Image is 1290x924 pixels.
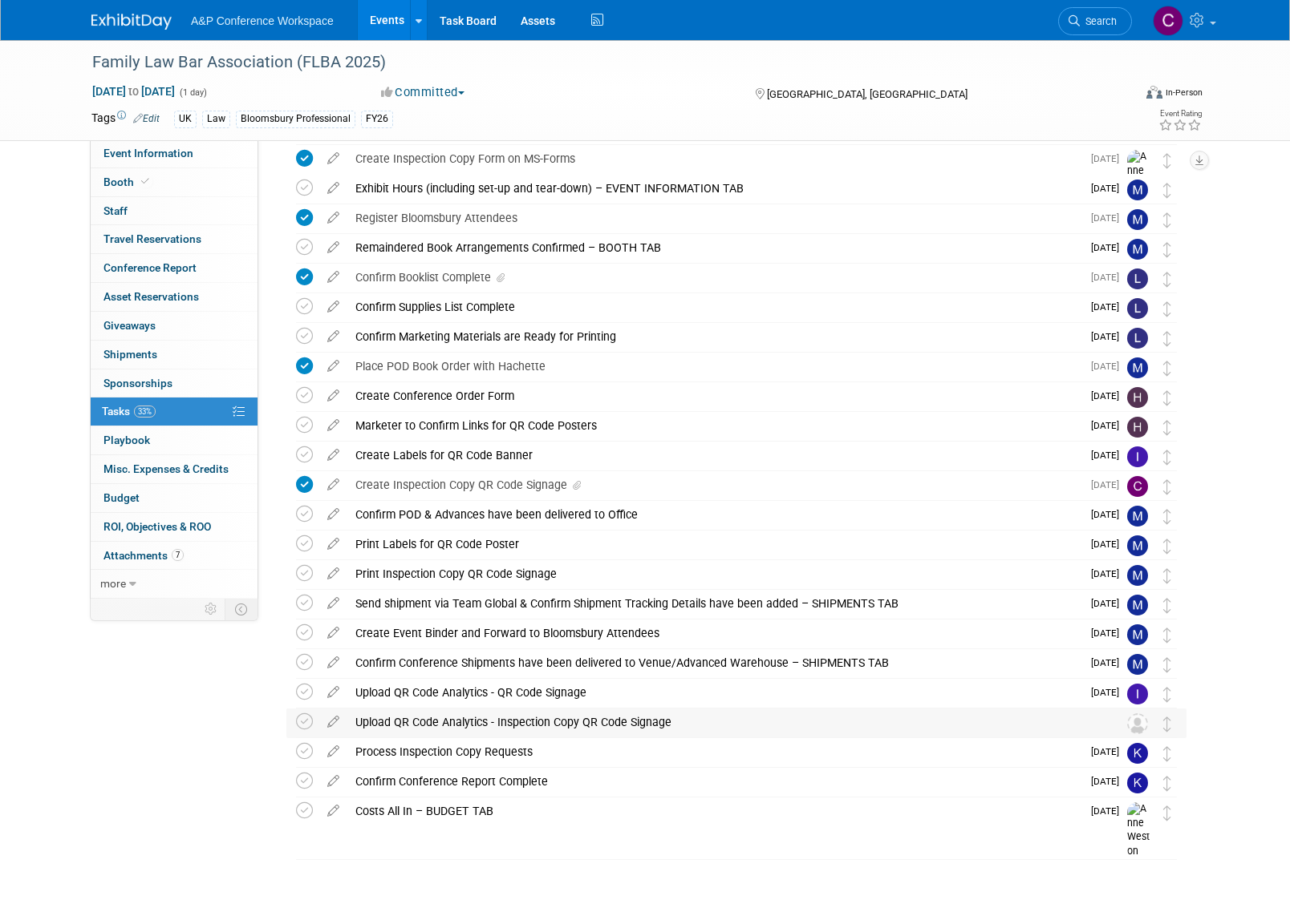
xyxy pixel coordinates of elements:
[103,520,211,533] span: ROI, Objectives & ROO
[91,455,258,483] a: Misc. Expenses & Credits
[1127,624,1148,645] img: Matt Hambridge
[1091,153,1127,164] span: [DATE]
[103,434,150,446] span: Playbook
[1127,387,1148,408] img: Hannah Siegel
[100,577,126,590] span: more
[133,113,160,124] a: Edit
[103,462,229,475] span: Misc. Expenses & Credits
[1163,301,1171,317] i: Move task
[1127,328,1148,349] img: Louise Morgan
[1091,657,1127,668] span: [DATE]
[375,84,471,101] button: Committed
[1163,479,1171,494] i: Move task
[1127,535,1148,556] img: Matt Hambridge
[319,774,347,789] a: edit
[91,254,258,282] a: Conference Report
[102,405,156,418] span: Tasks
[91,168,258,196] a: Booth
[1091,746,1127,757] span: [DATE]
[1163,153,1171,168] i: Move task
[172,549,184,561] span: 7
[347,679,1081,706] div: Upload QR Code Analytics - QR Code Signage
[174,111,197,127] div: UK
[1037,83,1203,107] div: Event Format
[91,570,258,598] a: more
[319,626,347,640] a: edit
[1091,301,1127,313] span: [DATE]
[1091,272,1127,283] span: [DATE]
[1091,183,1127,194] span: [DATE]
[103,491,140,504] span: Budget
[1080,15,1117,27] span: Search
[1091,212,1127,224] span: [DATE]
[91,397,258,426] a: Tasks33%
[319,240,347,255] a: edit
[361,111,393,127] div: FY26
[1163,539,1171,554] i: Move task
[91,542,258,570] a: Attachments7
[1163,331,1171,346] i: Move task
[91,426,258,454] a: Playbook
[1091,479,1127,490] span: [DATE]
[91,110,160,128] td: Tags
[91,14,172,30] img: ExhibitDay
[319,507,347,522] a: edit
[91,225,258,253] a: Travel Reservations
[1091,627,1127,639] span: [DATE]
[1127,357,1148,378] img: Matt Hambridge
[319,211,347,225] a: edit
[1091,390,1127,401] span: [DATE]
[319,181,347,196] a: edit
[1163,568,1171,583] i: Move task
[103,204,128,217] span: Staff
[91,84,176,99] span: [DATE] [DATE]
[1163,212,1171,228] i: Move task
[319,567,347,581] a: edit
[319,537,347,551] a: edit
[319,478,347,492] a: edit
[1091,539,1127,550] span: [DATE]
[1091,361,1127,372] span: [DATE]
[103,319,156,332] span: Giveaways
[1127,595,1148,615] img: Matt Hambridge
[1127,209,1148,230] img: Matt Hambridge
[767,88,967,100] span: [GEOGRAPHIC_DATA], [GEOGRAPHIC_DATA]
[319,151,347,166] a: edit
[319,448,347,462] a: edit
[347,412,1081,439] div: Marketer to Confirm Links for QR Code Posters
[1091,568,1127,579] span: [DATE]
[1091,776,1127,787] span: [DATE]
[319,329,347,344] a: edit
[319,744,347,759] a: edit
[347,501,1081,528] div: Confirm POD & Advances have been delivered to Office
[347,768,1081,795] div: Confirm Conference Report Complete
[91,283,258,311] a: Asset Reservations
[1091,805,1127,817] span: [DATE]
[1163,776,1171,791] i: Move task
[319,359,347,373] a: edit
[1127,802,1151,859] img: Anne Weston
[1165,87,1203,99] div: In-Person
[1127,773,1148,793] img: Kiran Goss
[347,382,1081,410] div: Create Conference Order Form
[1127,298,1148,319] img: Louise Morgan
[347,204,1081,232] div: Register Bloomsbury Attendees
[1163,598,1171,613] i: Move task
[1127,180,1148,200] img: Matt Hambridge
[1163,509,1171,524] i: Move task
[1127,239,1148,260] img: Matt Hambridge
[347,293,1081,321] div: Confirm Supplies List Complete
[91,341,258,369] a: Shipments
[91,312,258,340] a: Giveaways
[91,197,258,225] a: Staff
[1127,476,1148,497] img: Christine Ritchlin
[319,300,347,314] a: edit
[347,560,1081,587] div: Print Inspection Copy QR Code Signage
[1163,450,1171,465] i: Move task
[1091,450,1127,461] span: [DATE]
[1127,268,1148,289] img: Louise Morgan
[178,87,207,98] span: (1 day)
[1058,7,1132,35] a: Search
[1146,86,1162,99] img: Format-Inperson.png
[347,264,1081,291] div: Confirm Booklist Complete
